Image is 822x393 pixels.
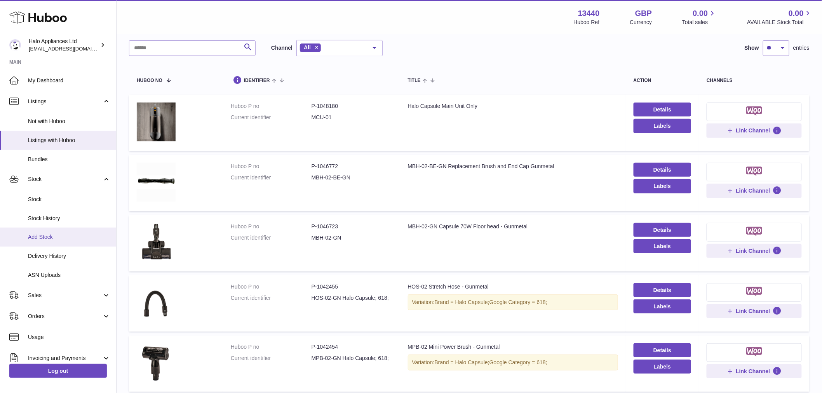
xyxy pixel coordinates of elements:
span: 0.00 [789,8,804,19]
dd: MBH-02-GN [312,234,392,242]
dt: Current identifier [231,355,312,362]
span: Invoicing and Payments [28,355,102,362]
span: Not with Huboo [28,118,110,125]
dd: MBH-02-BE-GN [312,174,392,181]
img: woocommerce-small.png [746,227,762,236]
span: Bundles [28,156,110,163]
a: Details [634,223,691,237]
a: Details [634,283,691,297]
div: Huboo Ref [574,19,600,26]
span: My Dashboard [28,77,110,84]
span: Link Channel [736,187,770,194]
dt: Huboo P no [231,163,312,170]
dd: HOS-02-GN Halo Capsule; 618; [312,294,392,302]
strong: 13440 [578,8,600,19]
a: Details [634,163,691,177]
dd: P-1046723 [312,223,392,230]
dd: P-1042454 [312,343,392,351]
dt: Huboo P no [231,103,312,110]
div: MBH-02-GN Capsule 70W Floor head - Gunmetal [408,223,618,230]
span: Google Category = 618; [489,299,547,305]
a: 0.00 AVAILABLE Stock Total [747,8,813,26]
img: woocommerce-small.png [746,347,762,356]
span: ASN Uploads [28,271,110,279]
button: Labels [634,360,691,374]
div: Halo Appliances Ltd [29,38,99,52]
div: Currency [630,19,652,26]
img: woocommerce-small.png [746,287,762,296]
span: Link Channel [736,127,770,134]
span: 0.00 [693,8,708,19]
span: identifier [244,78,270,83]
a: 0.00 Total sales [682,8,717,26]
span: Sales [28,292,102,299]
dt: Current identifier [231,294,312,302]
img: MBH-02-GN Capsule 70W Floor head - Gunmetal [137,223,176,262]
span: entries [793,44,810,52]
strong: GBP [635,8,652,19]
button: Link Channel [707,123,802,137]
div: MBH-02-BE-GN Replacement Brush and End Cap Gunmetal [408,163,618,170]
div: HOS-02 Stretch Hose - Gunmetal [408,283,618,290]
button: Link Channel [707,364,802,378]
dt: Current identifier [231,174,312,181]
span: Huboo no [137,78,162,83]
dt: Huboo P no [231,343,312,351]
img: MPB-02 Mini Power Brush - Gunmetal [137,343,176,382]
div: channels [707,78,802,83]
span: Usage [28,334,110,341]
button: Link Channel [707,244,802,258]
span: Listings [28,98,102,105]
dd: MCU-01 [312,114,392,121]
button: Labels [634,179,691,193]
div: Variation: [408,355,618,370]
span: [EMAIL_ADDRESS][DOMAIN_NAME] [29,45,114,52]
button: Labels [634,299,691,313]
span: Brand = Halo Capsule; [435,359,489,365]
span: title [408,78,421,83]
dd: P-1046772 [312,163,392,170]
dt: Current identifier [231,114,312,121]
div: MPB-02 Mini Power Brush - Gunmetal [408,343,618,351]
img: HOS-02 Stretch Hose - Gunmetal [137,283,176,322]
span: Link Channel [736,247,770,254]
button: Labels [634,239,691,253]
span: Listings with Huboo [28,137,110,144]
img: MBH-02-BE-GN Replacement Brush and End Cap Gunmetal [137,163,176,202]
span: Stock [28,196,110,203]
span: Stock History [28,215,110,222]
span: All [304,44,311,50]
div: action [634,78,691,83]
dt: Huboo P no [231,283,312,290]
dt: Current identifier [231,234,312,242]
div: Halo Capsule Main Unit Only [408,103,618,110]
label: Show [745,44,759,52]
dd: P-1042455 [312,283,392,290]
img: internalAdmin-13440@internal.huboo.com [9,39,21,51]
div: Variation: [408,294,618,310]
span: AVAILABLE Stock Total [747,19,813,26]
a: Details [634,103,691,117]
img: woocommerce-small.png [746,167,762,176]
span: Brand = Halo Capsule; [435,299,489,305]
span: Total sales [682,19,717,26]
span: Stock [28,176,102,183]
span: Link Channel [736,308,770,315]
label: Channel [271,44,293,52]
span: Link Channel [736,368,770,375]
span: Add Stock [28,233,110,241]
dt: Huboo P no [231,223,312,230]
span: Orders [28,313,102,320]
span: Delivery History [28,252,110,260]
button: Link Channel [707,184,802,198]
dd: MPB-02-GN Halo Capsule; 618; [312,355,392,362]
button: Labels [634,119,691,133]
img: Halo Capsule Main Unit Only [137,103,176,141]
a: Log out [9,364,107,378]
span: Google Category = 618; [489,359,547,365]
a: Details [634,343,691,357]
button: Link Channel [707,304,802,318]
img: woocommerce-small.png [746,106,762,116]
dd: P-1048180 [312,103,392,110]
